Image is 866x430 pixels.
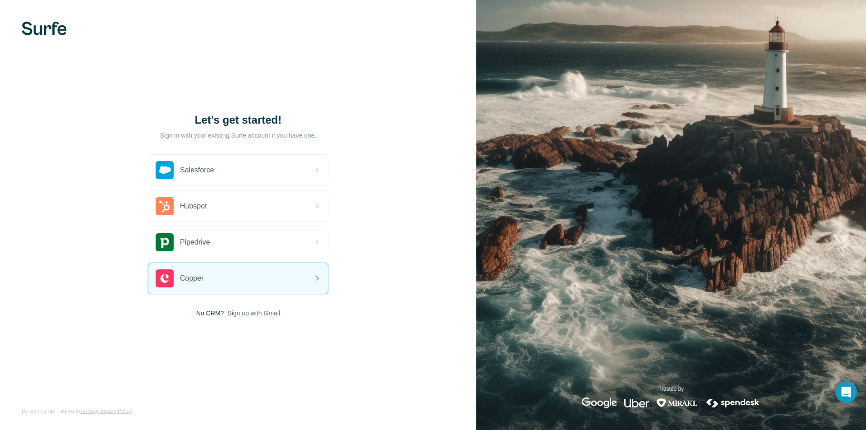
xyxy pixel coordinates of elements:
[156,161,174,179] img: salesforce's logo
[180,237,210,248] span: Pipedrive
[835,381,857,403] div: Open Intercom Messenger
[22,407,132,415] span: By signing up, I agree to &
[156,269,174,287] img: copper's logo
[148,113,328,127] h1: Let’s get started!
[582,398,617,408] img: google's logo
[624,398,649,408] img: uber's logo
[180,165,214,176] span: Salesforce
[705,398,761,408] img: spendesk's logo
[98,408,132,414] a: Privacy Policy
[659,385,684,393] p: Trusted by
[656,398,698,408] img: mirakl's logo
[180,201,207,212] span: Hubspot
[80,408,95,414] a: Terms
[180,273,203,284] span: Copper
[156,197,174,215] img: hubspot's logo
[160,131,316,140] p: Sign in with your existing Surfe account if you have one.
[22,22,67,35] img: Surfe's logo
[196,309,224,318] span: No CRM?
[227,309,280,318] button: Sign up with Gmail
[156,233,174,251] img: pipedrive's logo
